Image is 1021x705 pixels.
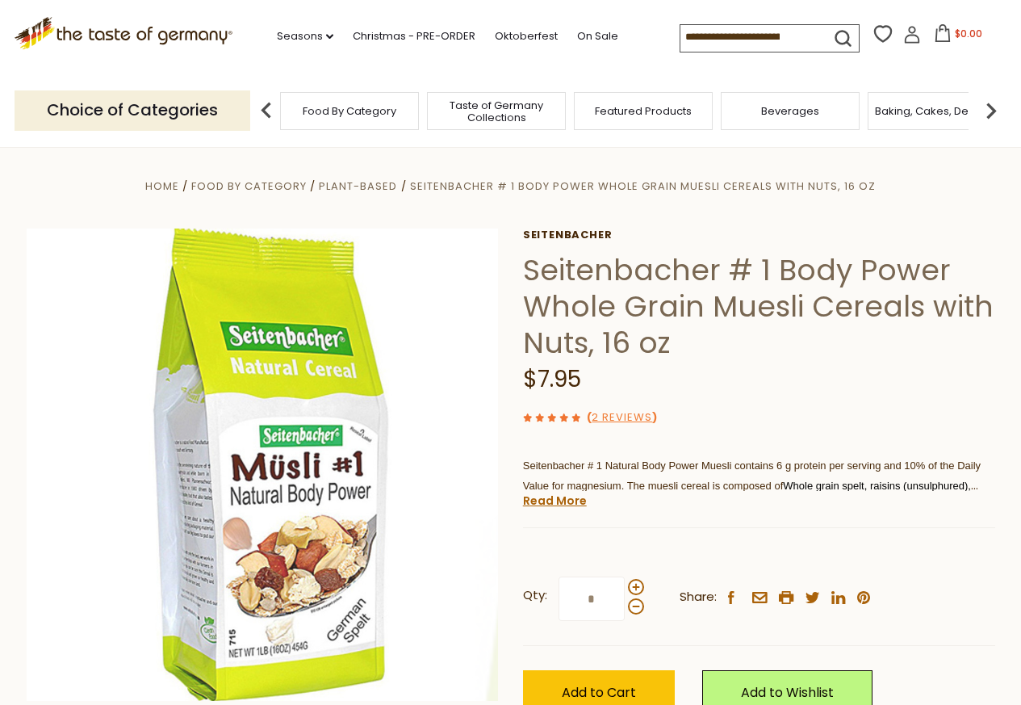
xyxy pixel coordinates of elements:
span: Share: [680,587,717,607]
a: Seitenbacher # 1 Body Power Whole Grain Muesli Cereals with Nuts, 16 oz [410,178,876,194]
a: Seasons [277,27,333,45]
span: ( ) [587,409,657,425]
span: Add to Cart [562,683,636,702]
button: $0.00 [924,24,993,48]
span: $0.00 [955,27,982,40]
a: Home [145,178,179,194]
a: Seitenbacher [523,229,995,241]
a: Oktoberfest [495,27,558,45]
a: Featured Products [595,105,692,117]
span: $7.95 [523,363,581,395]
a: Beverages [761,105,819,117]
a: Taste of Germany Collections [432,99,561,124]
a: Christmas - PRE-ORDER [353,27,475,45]
img: Seitenbacher # 1 Body Power Whole Grain Muesli Cereals with Nuts, 16 oz [27,229,499,701]
a: Read More [523,493,587,509]
a: 2 Reviews [592,409,652,426]
a: On Sale [577,27,618,45]
a: Food By Category [191,178,307,194]
a: Food By Category [303,105,396,117]
span: Seitenbacher # 1 Natural Body Power Muesli contains 6 g protein per serving and 10% of the Daily ... [523,460,981,532]
p: Choice of Categories [15,90,250,130]
h1: Seitenbacher # 1 Body Power Whole Grain Muesli Cereals with Nuts, 16 oz [523,252,995,361]
strong: Qty: [523,585,547,606]
a: Baking, Cakes, Desserts [875,105,1000,117]
input: Qty: [559,577,625,621]
img: previous arrow [250,94,282,127]
img: next arrow [975,94,1007,127]
a: Plant-Based [319,178,397,194]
